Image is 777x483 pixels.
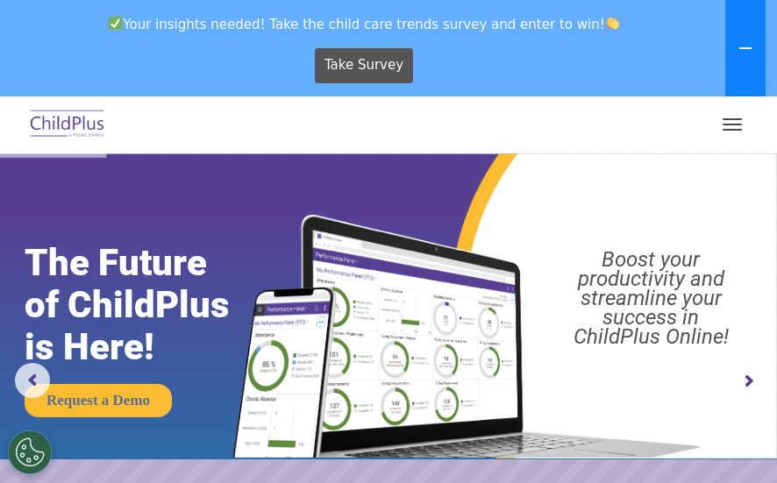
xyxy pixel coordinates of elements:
img: 👏 [606,17,619,30]
a: Take Survey [315,48,414,83]
img: ✅ [109,17,122,30]
img: ChildPlus by Procare Solutions [26,104,109,146]
a: Request a Demo [25,384,172,417]
button: Cookies Settings [8,430,52,474]
span: Take Survey [324,50,403,81]
rs-layer: Boost your productivity and streamline your success in ChildPlus Online! [536,250,766,346]
rs-layer: The Future of ChildPlus is Here! [25,242,273,368]
span: Your insights needed! Take the child care trends survey and enter to win! [7,7,722,41]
